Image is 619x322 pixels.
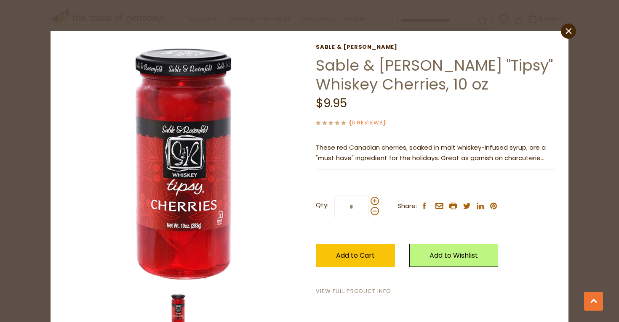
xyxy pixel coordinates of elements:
[316,244,395,267] button: Add to Cart
[352,119,383,127] a: 0 Reviews
[316,55,553,95] a: Sable & [PERSON_NAME] "Tipsy" Whiskey Cherries, 10 oz
[409,244,498,267] a: Add to Wishlist
[63,44,304,284] img: Sable and Rosenfeld Whiskey Cherries
[316,44,556,50] a: Sable & [PERSON_NAME]
[398,201,417,211] span: Share:
[349,119,386,127] span: ( )
[316,95,347,111] span: $9.95
[334,195,369,218] input: Qty:
[316,200,328,211] strong: Qty:
[316,143,556,164] p: These red Canadian cherries, soaked in malt whiskey-infused syrup, are a "must have" ingredient f...
[336,251,375,260] span: Add to Cart
[316,287,391,296] a: View Full Product Info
